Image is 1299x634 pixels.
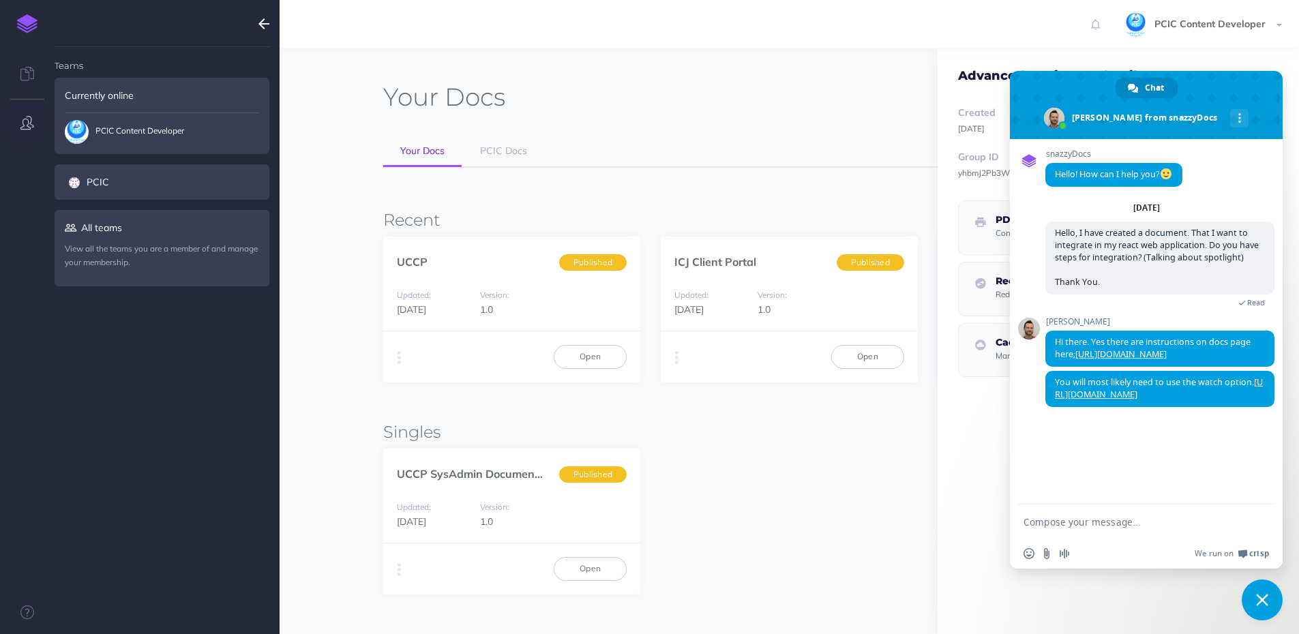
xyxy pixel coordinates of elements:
[674,290,708,300] small: Updated:
[1195,548,1269,559] a: We run onCrisp
[1133,204,1160,212] div: [DATE]
[958,70,1144,83] h4: Advanced settings & details
[1230,109,1249,127] div: More channels
[1045,149,1182,159] span: snazzyDocs
[397,515,426,528] span: [DATE]
[554,557,627,580] a: Open
[55,78,269,113] div: Currently online
[996,228,1168,238] small: Configure the logo, coverpage, and watermark.
[996,289,1208,299] small: Redirect routes to specific pages by page path or page ID.
[480,502,509,512] small: Version:
[1075,348,1167,360] a: [URL][DOMAIN_NAME]
[480,145,527,157] span: PCIC Docs
[397,303,426,316] span: [DATE]
[463,136,544,166] a: PCIC Docs
[958,106,996,119] strong: Created
[1024,516,1239,528] textarea: Compose your message...
[397,502,431,512] small: Updated:
[1024,548,1034,559] span: Insert an emoji
[1247,298,1265,307] span: Read
[1195,548,1234,559] span: We run on
[1055,336,1251,360] span: Hi there. Yes there are instructions on docs page here;
[1059,548,1070,559] span: Audio message
[758,290,787,300] small: Version:
[958,151,999,163] strong: Group ID
[554,345,627,368] a: Open
[69,177,80,188] img: be36f37ac1c1001fbbc9d8b10a5f0ef5.jpg
[1242,579,1283,620] div: Close chat
[383,82,505,112] h1: Docs
[1055,376,1263,400] span: You will most likely need to use the watch option.
[1124,13,1148,37] img: dRQN1hrEG1J5t3n3qbq3RfHNZNloSxXOgySS45Hu.jpg
[480,303,493,316] span: 1.0
[480,515,493,528] span: 1.0
[383,136,462,167] a: Your Docs
[1055,376,1263,400] a: [URL][DOMAIN_NAME]
[996,215,1168,225] h5: PDF exports
[1055,168,1173,180] span: Hello! How can I help you?
[1116,78,1178,98] div: Chat
[996,337,1190,348] h5: Cache
[996,276,1208,286] h5: Redirects
[674,255,756,269] a: ICJ Client Portal
[1249,548,1269,559] span: Crisp
[17,14,38,33] img: logo-mark.svg
[397,467,547,481] a: UCCP SysAdmin Document...
[996,350,1190,361] small: Manually clear your published documentation cache.
[674,303,704,316] span: [DATE]
[383,82,438,112] span: Your
[1041,548,1052,559] span: Send a file
[1145,78,1164,98] span: Chat
[831,345,904,368] a: Open
[400,145,445,157] span: Your Docs
[383,211,1195,229] h3: Recent
[397,255,428,269] a: UCCP
[65,120,184,144] span: PCIC Content Developer
[758,303,771,316] span: 1.0
[1055,227,1259,288] span: Hello, I have created a document. That I want to integrate in my react web application. Do you ha...
[383,423,1195,441] h3: Singles
[1148,18,1272,30] span: PCIC Content Developer
[65,242,259,268] p: View all the teams you are a member of and manage your membership.
[1045,317,1274,327] span: [PERSON_NAME]
[958,123,985,134] small: [DATE]
[480,290,509,300] small: Version:
[958,168,1038,178] small: yhbmJ2Pb3WE3s7Cy
[55,47,269,70] h4: Teams
[65,120,89,144] img: dRQN1hrEG1J5t3n3qbq3RfHNZNloSxXOgySS45Hu.jpg
[55,210,269,286] a: All teamsView all the teams you are a member of and manage your membership.
[55,164,269,200] a: PCIC
[397,290,431,300] small: Updated:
